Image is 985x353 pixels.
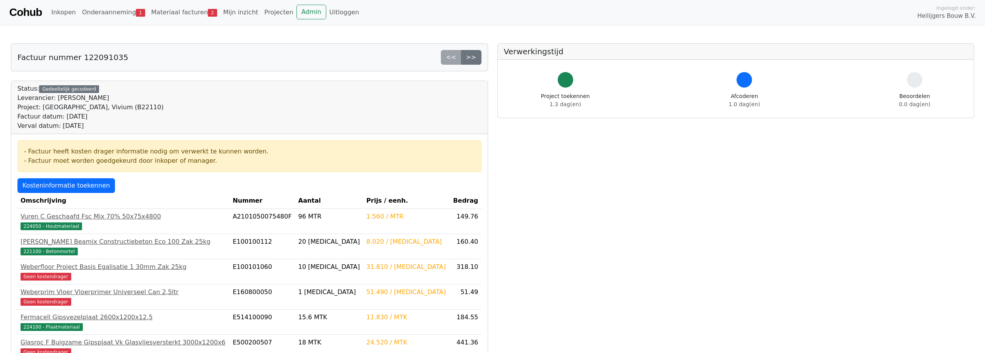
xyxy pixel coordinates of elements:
th: Omschrijving [17,193,230,209]
span: 0.0 dag(en) [899,101,930,107]
td: 184.55 [449,310,481,335]
div: Beoordelen [899,92,930,108]
div: 18 MTK [298,338,360,347]
td: E100101060 [230,259,295,284]
a: Inkopen [48,5,79,20]
a: Materiaal facturen2 [148,5,220,20]
a: Kosteninformatie toekennen [17,178,115,193]
span: 1 [136,9,145,17]
th: Prijs / eenh. [363,193,449,209]
a: Projecten [261,5,296,20]
a: Fermacell Gipsvezelplaat 2600x1200x12,5224100 - Plaatmateriaal [21,313,226,331]
div: [PERSON_NAME] Beamix Constructiebeton Eco 100 Zak 25kg [21,237,226,246]
a: >> [461,50,481,65]
div: 10 [MEDICAL_DATA] [298,262,360,272]
div: 11.830 / MTK [367,313,446,322]
div: Gedeeltelijk gecodeerd [39,85,99,93]
a: Weberprim Vloer Vloerprimer Universeel Can 2,5ltrGeen kostendrager [21,288,226,306]
div: Vuren C Geschaafd Fsc Mix 70% 50x75x4800 [21,212,226,221]
a: [PERSON_NAME] Beamix Constructiebeton Eco 100 Zak 25kg221100 - Betonmortel [21,237,226,256]
a: Uitloggen [326,5,362,20]
div: 8.020 / [MEDICAL_DATA] [367,237,446,246]
span: 224050 - Houtmateriaal [21,222,82,230]
span: Ingelogd onder: [936,4,976,12]
th: Nummer [230,193,295,209]
td: 318.10 [449,259,481,284]
div: 31.810 / [MEDICAL_DATA] [367,262,446,272]
div: 96 MTR [298,212,360,221]
h5: Factuur nummer 122091035 [17,53,128,62]
td: A2101050075480F [230,209,295,234]
div: Afcoderen [729,92,760,108]
span: 1.0 dag(en) [729,101,760,107]
a: Weberfloor Project Basis Egalisatie 1 30mm Zak 25kgGeen kostendrager [21,262,226,281]
td: 149.76 [449,209,481,234]
div: 1.560 / MTR [367,212,446,221]
a: Vuren C Geschaafd Fsc Mix 70% 50x75x4800224050 - Houtmateriaal [21,212,226,231]
td: E514100090 [230,310,295,335]
div: Project: [GEOGRAPHIC_DATA], Vivium (B22110) [17,103,164,112]
a: Mijn inzicht [220,5,262,20]
span: 1.3 dag(en) [550,101,581,107]
span: 2 [208,9,217,17]
div: 15.6 MTK [298,313,360,322]
div: Glasroc F Buigzame Gipsplaat Vk Glasvliesversterkt 3000x1200x6 [21,338,226,347]
div: - Factuur moet worden goedgekeurd door inkoper of manager. [24,156,475,165]
th: Bedrag [449,193,481,209]
div: Fermacell Gipsvezelplaat 2600x1200x12,5 [21,313,226,322]
span: Geen kostendrager [21,273,71,281]
div: 1 [MEDICAL_DATA] [298,288,360,297]
div: Weberprim Vloer Vloerprimer Universeel Can 2,5ltr [21,288,226,297]
a: Onderaanneming1 [79,5,148,20]
span: Geen kostendrager [21,298,71,306]
div: Weberfloor Project Basis Egalisatie 1 30mm Zak 25kg [21,262,226,272]
div: Factuur datum: [DATE] [17,112,164,121]
div: 51.490 / [MEDICAL_DATA] [367,288,446,297]
div: Verval datum: [DATE] [17,121,164,131]
th: Aantal [295,193,363,209]
div: Leverancier: [PERSON_NAME] [17,93,164,103]
span: 224100 - Plaatmateriaal [21,323,83,331]
div: Project toekennen [541,92,590,108]
span: 221100 - Betonmortel [21,248,78,255]
td: 51.49 [449,284,481,310]
h5: Verwerkingstijd [504,47,968,56]
span: Heilijgers Bouw B.V. [917,12,976,21]
div: - Factuur heeft kosten drager informatie nodig om verwerkt te kunnen worden. [24,147,475,156]
div: Status: [17,84,164,131]
div: 24.520 / MTK [367,338,446,347]
td: 160.40 [449,234,481,259]
div: 20 [MEDICAL_DATA] [298,237,360,246]
td: E160800050 [230,284,295,310]
td: E100100112 [230,234,295,259]
a: Cohub [9,3,42,22]
a: Admin [296,5,326,19]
